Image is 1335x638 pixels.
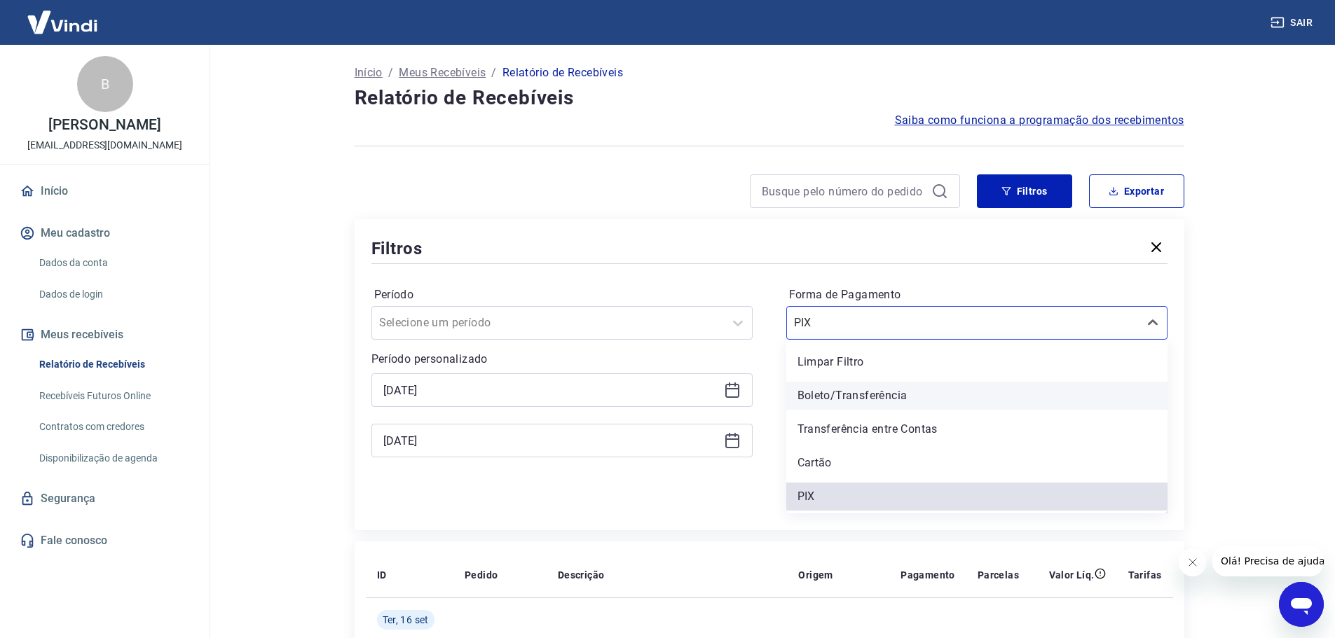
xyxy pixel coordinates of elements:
p: / [491,64,496,81]
button: Sair [1268,10,1318,36]
button: Exportar [1089,174,1184,208]
div: Transferência entre Contas [786,415,1168,443]
iframe: Botão para abrir a janela de mensagens [1279,582,1324,627]
label: Período [374,286,750,303]
a: Contratos com credores [34,412,193,441]
iframe: Fechar mensagem [1179,548,1207,576]
p: Pagamento [901,568,955,582]
a: Disponibilização de agenda [34,444,193,473]
a: Fale conosco [17,525,193,556]
input: Data inicial [383,380,718,401]
div: Cartão [786,449,1168,477]
input: Data final [383,430,718,451]
span: Olá! Precisa de ajuda? [8,10,118,21]
input: Busque pelo número do pedido [762,181,926,202]
label: Forma de Pagamento [789,286,1165,303]
p: [PERSON_NAME] [48,118,160,132]
div: Boleto/Transferência [786,382,1168,410]
p: Valor Líq. [1049,568,1095,582]
a: Segurança [17,483,193,514]
span: Ter, 16 set [383,613,429,627]
a: Dados de login [34,280,193,309]
p: Pedido [465,568,498,582]
p: Descrição [558,568,605,582]
p: ID [377,568,387,582]
p: Período personalizado [371,351,753,368]
p: Relatório de Recebíveis [502,64,623,81]
button: Filtros [977,174,1072,208]
div: Limpar Filtro [786,348,1168,376]
a: Início [355,64,383,81]
p: [EMAIL_ADDRESS][DOMAIN_NAME] [27,138,182,153]
p: Tarifas [1128,568,1162,582]
img: Vindi [17,1,108,43]
a: Início [17,176,193,207]
a: Recebíveis Futuros Online [34,382,193,410]
div: B [77,56,133,112]
p: Origem [798,568,833,582]
p: Parcelas [978,568,1019,582]
p: / [388,64,393,81]
a: Dados da conta [34,249,193,277]
a: Saiba como funciona a programação dos recebimentos [895,112,1184,129]
h4: Relatório de Recebíveis [355,84,1184,112]
div: PIX [786,483,1168,511]
iframe: Mensagem da empresa [1212,546,1324,576]
button: Meu cadastro [17,218,193,249]
h5: Filtros [371,237,423,260]
button: Meus recebíveis [17,319,193,350]
a: Meus Recebíveis [399,64,486,81]
a: Relatório de Recebíveis [34,350,193,379]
